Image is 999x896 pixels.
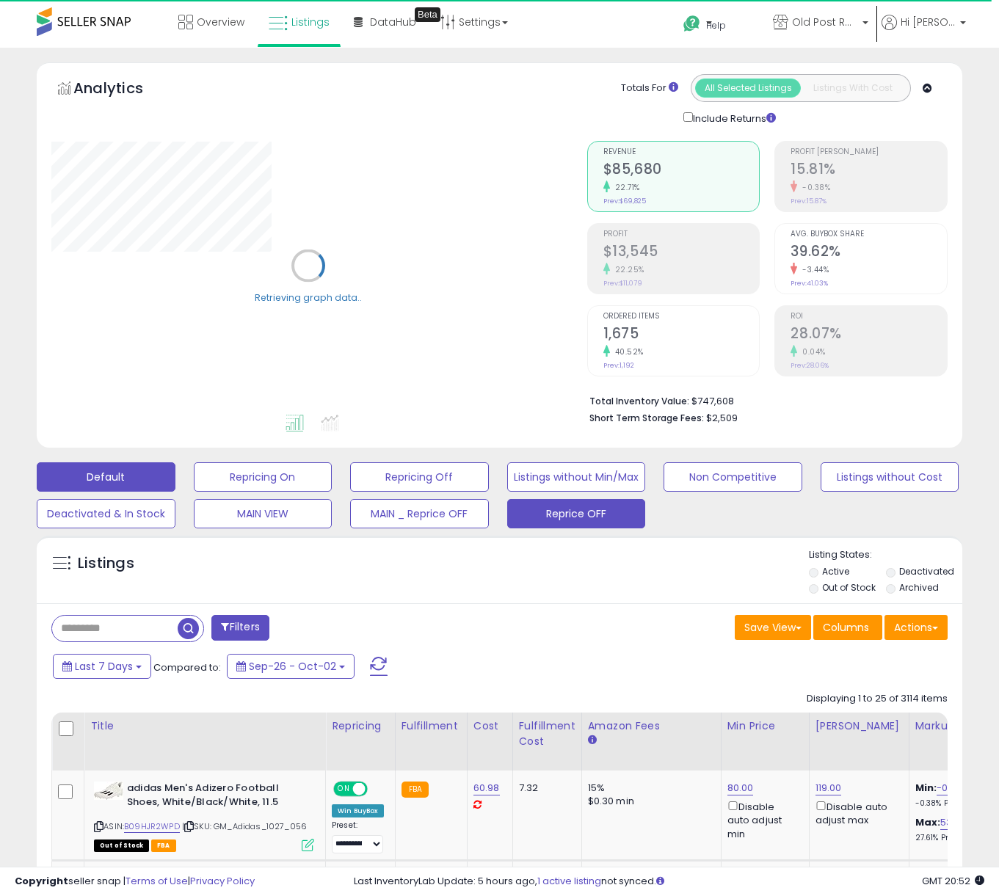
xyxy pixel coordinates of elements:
div: Include Returns [672,109,793,126]
span: DataHub [370,15,416,29]
button: Columns [813,615,882,640]
button: Filters [211,615,269,641]
div: Repricing [332,718,389,734]
button: MAIN VIEW [194,499,333,528]
button: Actions [884,615,948,640]
b: Short Term Storage Fees: [589,412,704,424]
span: Revenue [603,148,760,156]
h2: $13,545 [603,243,760,263]
span: Compared to: [153,660,221,674]
small: Prev: 41.03% [791,279,828,288]
span: Last 7 Days [75,659,133,674]
img: 31ts9NIK5-L._SL40_.jpg [94,782,123,800]
h5: Analytics [73,78,172,102]
span: Ordered Items [603,313,760,321]
small: 22.71% [610,182,640,193]
div: Disable auto adjust max [815,798,898,827]
span: Avg. Buybox Share [791,230,947,238]
span: Listings [291,15,330,29]
div: Displaying 1 to 25 of 3114 items [807,692,948,706]
span: Hi [PERSON_NAME] [901,15,956,29]
button: Deactivated & In Stock [37,499,175,528]
div: Disable auto adjust min [727,798,798,841]
h2: 15.81% [791,161,947,181]
div: Title [90,718,319,734]
b: Total Inventory Value: [589,395,689,407]
span: ON [335,783,353,795]
b: Min: [915,781,937,795]
strong: Copyright [15,874,68,888]
h2: 39.62% [791,243,947,263]
button: Listings without Cost [821,462,959,492]
div: Min Price [727,718,803,734]
div: $0.30 min [588,795,710,808]
span: FBA [151,839,176,852]
h2: $85,680 [603,161,760,181]
label: Active [822,565,849,578]
button: Repricing Off [350,462,489,492]
div: Fulfillment Cost [519,718,575,749]
button: All Selected Listings [695,79,801,98]
div: Fulfillment [402,718,461,734]
a: 53.87 [940,815,966,830]
small: 40.52% [610,346,644,357]
a: B09HJR2WPD [124,820,180,833]
label: Out of Stock [822,581,876,594]
div: seller snap | | [15,875,255,889]
div: Amazon Fees [588,718,715,734]
h5: Listings [78,553,134,574]
small: Prev: 15.87% [791,197,827,205]
label: Archived [899,581,939,594]
div: Tooltip anchor [415,7,440,22]
span: | SKU: GM_Adidas_1027_056 [182,820,307,832]
div: ASIN: [94,782,314,850]
div: [PERSON_NAME] [815,718,903,734]
small: -3.44% [797,264,829,275]
button: Listings With Cost [800,79,906,98]
small: 0.04% [797,346,826,357]
button: Sep-26 - Oct-02 [227,654,355,679]
h2: 28.07% [791,325,947,345]
small: FBA [402,782,429,798]
span: Columns [823,620,869,635]
a: Terms of Use [126,874,188,888]
span: Sep-26 - Oct-02 [249,659,336,674]
small: Prev: $69,825 [603,197,646,205]
a: 1 active listing [537,874,601,888]
div: 15% [588,782,710,795]
a: 80.00 [727,781,754,795]
a: Help [672,4,760,48]
span: 2025-10-10 20:52 GMT [922,874,984,888]
div: Preset: [332,820,384,853]
div: Cost [473,718,506,734]
button: Listings without Min/Max [507,462,646,492]
button: Default [37,462,175,492]
div: Retrieving graph data.. [255,291,362,304]
button: Non Competitive [664,462,802,492]
span: $2,509 [706,411,738,425]
div: Last InventoryLab Update: 5 hours ago, not synced. [354,875,984,889]
a: -0.49 [937,781,963,795]
b: Max: [915,815,941,829]
h2: 1,675 [603,325,760,345]
small: Prev: 28.06% [791,361,829,370]
small: -0.38% [797,182,830,193]
button: Reprice OFF [507,499,646,528]
span: Overview [197,15,244,29]
div: Totals For [621,81,678,95]
button: MAIN _ Reprice OFF [350,499,489,528]
button: Repricing On [194,462,333,492]
span: Old Post Road LLC [792,15,858,29]
li: $747,608 [589,391,937,409]
span: All listings that are currently out of stock and unavailable for purchase on Amazon [94,839,149,852]
a: 119.00 [815,781,842,795]
p: Listing States: [809,548,962,562]
small: Prev: $11,079 [603,279,642,288]
small: Prev: 1,192 [603,361,634,370]
a: Hi [PERSON_NAME] [882,15,966,48]
span: ROI [791,313,947,321]
a: 60.98 [473,781,500,795]
span: Help [706,19,726,32]
small: 22.25% [610,264,644,275]
i: Get Help [683,15,701,33]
